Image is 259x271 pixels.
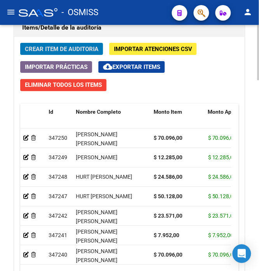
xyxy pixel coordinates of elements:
mat-icon: menu [6,7,16,17]
span: 347250 [49,135,67,141]
span: Monto Aprobado [208,109,249,115]
span: Crear Item de Auditoria [25,46,98,53]
span: Nombre Completo [76,109,121,115]
strong: $ 23.571,00 [154,213,182,219]
span: 347241 [49,232,67,238]
span: $ 70.096,00 [208,252,237,258]
span: Importar Atenciones CSV [114,46,192,53]
span: $ 50.128,00 [208,193,237,199]
span: 347242 [49,213,67,219]
span: - OSMISS [61,4,98,21]
strong: $ 70.096,00 [154,252,182,258]
strong: $ 70.096,00 [154,135,182,141]
span: Exportar Items [103,63,160,70]
button: Eliminar Todos los Items [20,79,107,91]
datatable-header-cell: Nombre Completo [73,104,150,138]
span: [PERSON_NAME] [PERSON_NAME] [76,248,117,263]
datatable-header-cell: Id [45,104,73,138]
span: Monto Item [154,109,182,115]
span: [PERSON_NAME] [PERSON_NAME] [76,209,117,224]
span: $ 23.571,00 [208,213,237,219]
span: HURT [PERSON_NAME] [76,174,132,180]
div: Open Intercom Messenger [233,245,251,263]
span: HURT [PERSON_NAME] [76,193,132,199]
button: Importar Prácticas [20,61,92,73]
span: 347249 [49,154,67,160]
strong: $ 7.952,00 [154,232,179,238]
span: Importar Prácticas [25,63,87,70]
button: Importar Atenciones CSV [109,43,197,55]
mat-icon: cloud_download [103,62,112,71]
span: Eliminar Todos los Items [25,81,102,88]
strong: $ 12.285,00 [154,154,182,160]
span: [PERSON_NAME] [PERSON_NAME] [76,229,117,244]
button: Exportar Items [98,61,165,73]
span: $ 24.586,00 [208,174,237,180]
span: $ 70.096,00 [208,135,237,141]
button: Crear Item de Auditoria [20,43,103,55]
mat-icon: person [243,7,253,17]
span: $ 7.952,00 [208,232,234,238]
strong: $ 24.586,00 [154,174,182,180]
span: 347247 [49,193,67,199]
span: 347248 [49,174,67,180]
h1: Items/Detalle de la auditoría [22,21,237,34]
span: Id [49,109,53,115]
span: $ 12.285,00 [208,154,237,160]
strong: $ 50.128,00 [154,193,182,199]
span: 347240 [49,252,67,258]
span: [PERSON_NAME] [PERSON_NAME] [76,131,117,146]
datatable-header-cell: Monto Item [150,104,205,138]
span: [PERSON_NAME] [76,154,117,160]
